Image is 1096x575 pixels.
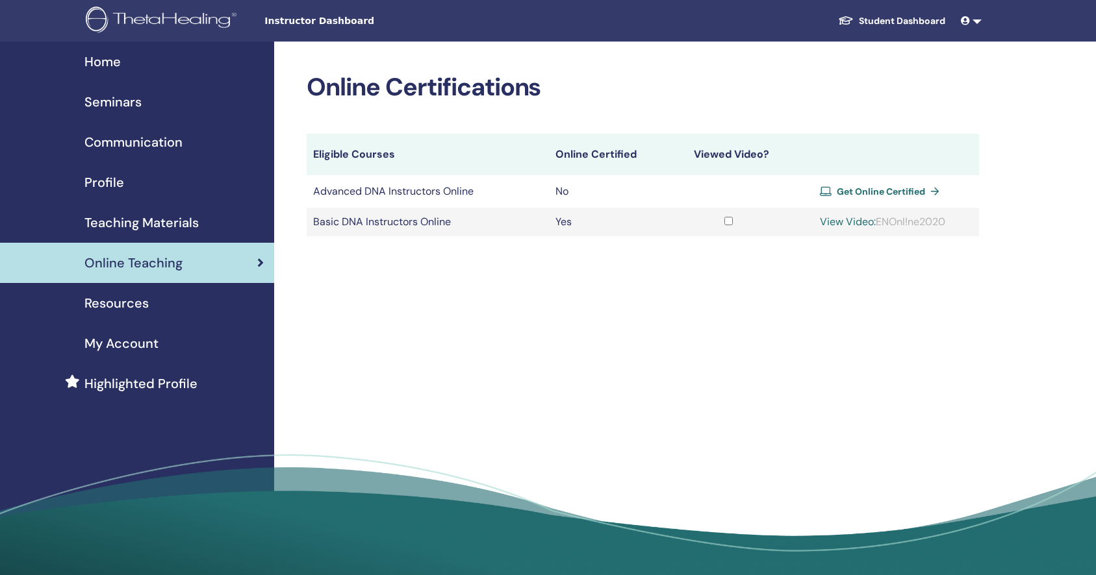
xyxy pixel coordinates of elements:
span: Teaching Materials [84,213,199,232]
td: Basic DNA Instructors Online [307,208,549,236]
th: Online Certified [549,134,672,175]
span: Highlighted Profile [84,374,198,393]
img: graduation-cap-white.svg [838,15,854,26]
td: Yes [549,208,672,236]
span: My Account [84,334,159,353]
span: Home [84,52,121,71]
div: ENOnl!ne2020 [792,214,973,230]
h2: Online Certifications [307,73,979,103]
span: Seminars [84,92,142,112]
a: Student Dashboard [828,9,956,33]
span: Resources [84,293,149,313]
span: Instructor Dashboard [264,14,459,28]
span: Online Teaching [84,253,183,273]
span: Profile [84,173,124,192]
th: Eligible Courses [307,134,549,175]
a: Get Online Certified [820,182,945,201]
th: Viewed Video? [671,134,785,175]
img: logo.png [86,6,241,36]
td: Advanced DNA Instructors Online [307,175,549,208]
td: No [549,175,672,208]
a: View Video: [820,215,876,228]
span: Communication [84,132,183,152]
span: Get Online Certified [837,186,925,197]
